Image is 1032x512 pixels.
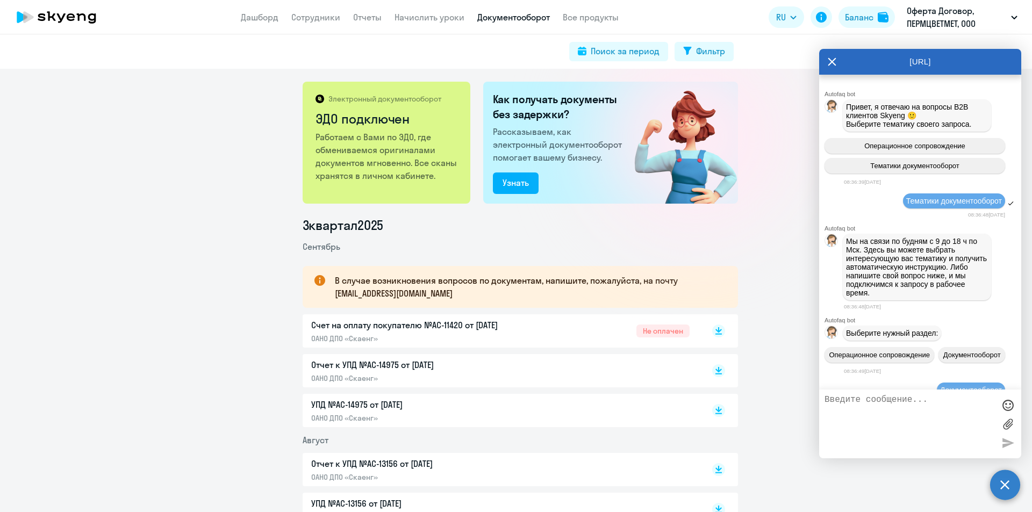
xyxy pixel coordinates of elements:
[846,329,938,337] span: Выберите нужный раздел:
[870,162,959,170] span: Тематики документооборот
[825,317,1021,323] div: Autofaq bot
[938,347,1005,363] button: Документооборот
[968,212,1005,218] time: 08:36:48[DATE]
[311,334,537,343] p: ОАНО ДПО «Скаенг»
[493,92,626,122] h2: Как получать документы без задержки?
[838,6,895,28] button: Балансbalance
[825,234,838,250] img: bot avatar
[825,138,1005,154] button: Операционное сопровождение
[844,179,881,185] time: 08:36:39[DATE]
[878,12,888,23] img: balance
[940,386,1002,394] span: Документооборот
[291,12,340,23] a: Сотрудники
[311,398,537,411] p: УПД №AC-14975 от [DATE]
[335,274,719,300] p: В случае возникновения вопросов по документам, напишите, пожалуйста, на почту [EMAIL_ADDRESS][DOM...
[477,12,550,23] a: Документооборот
[675,42,734,61] button: Фильтр
[845,11,873,24] div: Баланс
[825,158,1005,174] button: Тематики документооборот
[1000,416,1016,432] label: Лимит 10 файлов
[316,131,459,182] p: Работаем с Вами по ЭДО, где обмениваемся оригиналами документов мгновенно. Все сканы хранятся в л...
[311,358,690,383] a: Отчет к УПД №AC-14975 от [DATE]ОАНО ДПО «Скаенг»
[311,413,537,423] p: ОАНО ДПО «Скаенг»
[311,497,537,510] p: УПД №AC-13156 от [DATE]
[303,241,340,252] span: Сентябрь
[617,82,738,204] img: connected
[311,457,537,470] p: Отчет к УПД №AC-13156 от [DATE]
[864,142,965,150] span: Операционное сопровождение
[906,197,1002,205] span: Тематики документооборот
[241,12,278,23] a: Дашборд
[907,4,1007,30] p: Оферта Договор, ПЕРМЦВЕТМЕТ, ООО
[591,45,660,57] div: Поиск за период
[636,324,690,337] span: Не оплачен
[503,176,529,189] div: Узнать
[901,4,1023,30] button: Оферта Договор, ПЕРМЦВЕТМЕТ, ООО
[569,42,668,61] button: Поиск за период
[846,103,972,128] span: Привет, я отвечаю на вопросы B2B клиентов Skyeng 🙂 Выберите тематику своего запроса.
[943,351,1001,359] span: Документооборот
[303,217,738,234] li: 3 квартал 2025
[776,11,786,24] span: RU
[316,110,459,127] h2: ЭДО подключен
[825,347,934,363] button: Операционное сопровождение
[311,398,690,423] a: УПД №AC-14975 от [DATE]ОАНО ДПО «Скаенг»
[825,326,838,342] img: bot avatar
[696,45,725,57] div: Фильтр
[311,373,537,383] p: ОАНО ДПО «Скаенг»
[311,358,537,371] p: Отчет к УПД №AC-14975 от [DATE]
[493,172,539,194] button: Узнать
[311,472,537,482] p: ОАНО ДПО «Скаенг»
[825,91,1021,97] div: Autofaq bot
[493,125,626,164] p: Рассказываем, как электронный документооборот помогает вашему бизнесу.
[311,319,537,331] p: Счет на оплату покупателю №AC-11420 от [DATE]
[769,6,804,28] button: RU
[829,351,930,359] span: Операционное сопровождение
[825,100,838,116] img: bot avatar
[303,435,328,445] span: Август
[395,12,464,23] a: Начислить уроки
[311,457,690,482] a: Отчет к УПД №AC-13156 от [DATE]ОАНО ДПО «Скаенг»
[563,12,619,23] a: Все продукты
[328,94,441,104] p: Электронный документооборот
[825,225,1021,232] div: Autofaq bot
[846,237,989,297] span: Мы на связи по будням с 9 до 18 ч по Мск. Здесь вы можете выбрать интересующую вас тематику и пол...
[353,12,382,23] a: Отчеты
[844,304,881,309] time: 08:36:48[DATE]
[844,368,881,374] time: 08:36:49[DATE]
[311,319,690,343] a: Счет на оплату покупателю №AC-11420 от [DATE]ОАНО ДПО «Скаенг»Не оплачен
